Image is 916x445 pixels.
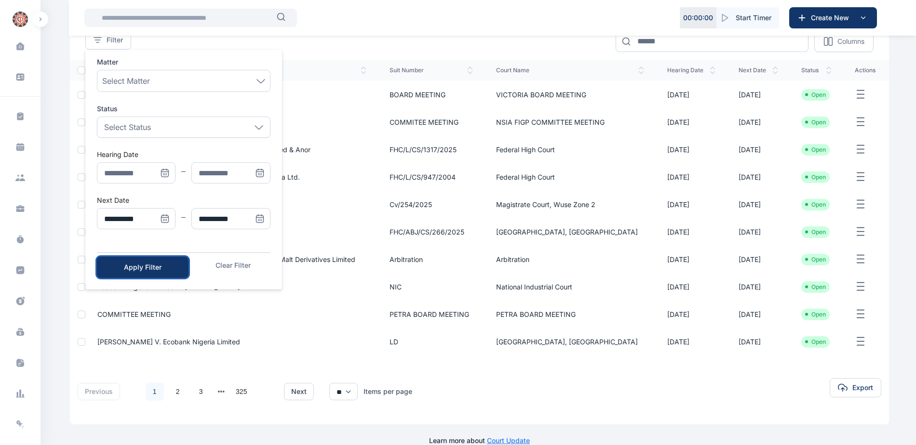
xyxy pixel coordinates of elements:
td: [DATE] [656,108,727,136]
td: [DATE] [656,246,727,273]
li: Open [805,146,826,154]
button: previous [78,383,120,400]
td: [DATE] [727,246,790,273]
td: [GEOGRAPHIC_DATA], [GEOGRAPHIC_DATA] [485,328,656,355]
li: 3 [191,382,211,401]
button: Start Timer [716,7,779,28]
li: 2 [168,382,188,401]
td: NIC [378,273,485,301]
label: Next Date [97,196,129,204]
td: FHC/ABJ/CS/266/2025 [378,218,485,246]
span: Start Timer [736,13,771,23]
button: Create New [789,7,877,28]
td: [DATE] [727,301,790,328]
a: 3 [192,382,210,401]
span: Create New [807,13,857,23]
td: [DATE] [656,163,727,191]
td: COMMITEE MEETING [378,108,485,136]
li: Open [805,173,826,181]
li: 1 [145,382,164,401]
label: Hearing Date [97,150,138,158]
span: Matter [97,57,118,67]
span: hearing date [667,66,716,74]
a: Court Update [487,436,530,445]
li: 上一页 [128,385,141,398]
a: COMMITTEE MEETING [97,310,171,318]
a: Ecobank Nigeria Limited v. [PERSON_NAME] [97,283,240,291]
td: [DATE] [656,136,727,163]
p: Select Status [104,121,151,133]
td: [DATE] [656,218,727,246]
li: Open [805,91,826,99]
span: Filter [107,35,123,45]
li: Open [805,201,826,209]
td: PETRA BOARD MEETING [378,301,485,328]
td: cv/254/2025 [378,191,485,218]
td: National Industrial Court [485,273,656,301]
a: 2 [169,382,187,401]
td: [DATE] [656,273,727,301]
span: suit number [390,66,473,74]
span: next date [739,66,778,74]
button: Apply Filter [97,257,189,278]
td: [GEOGRAPHIC_DATA], [GEOGRAPHIC_DATA] [485,218,656,246]
ul: Menu [85,50,282,289]
td: VICTORIA BOARD MEETING [485,81,656,108]
span: court name [496,66,644,74]
span: Select Matter [102,75,150,87]
td: [DATE] [727,81,790,108]
button: Clear Filter [196,261,270,270]
td: [DATE] [656,301,727,328]
li: Open [805,283,826,291]
a: [PERSON_NAME] V. Ecobank Nigeria Limited [97,338,240,346]
li: 325 [232,382,251,401]
td: PETRA BOARD MEETING [485,301,656,328]
p: 00 : 00 : 00 [683,13,713,23]
td: Federal High Court [485,136,656,163]
td: [DATE] [727,218,790,246]
td: [DATE] [727,163,790,191]
li: Open [805,311,826,318]
td: [DATE] [727,136,790,163]
td: Arbitration [485,246,656,273]
button: Export [830,378,881,397]
td: BOARD MEETING [378,81,485,108]
td: [DATE] [727,191,790,218]
li: Open [805,118,826,126]
span: actions [855,66,877,74]
a: 1 [146,382,164,401]
td: [DATE] [656,81,727,108]
td: Arbitration [378,246,485,273]
td: [DATE] [727,108,790,136]
td: NSIA FIGP COMMITTEE MEETING [485,108,656,136]
td: LD [378,328,485,355]
div: Items per page [364,387,412,396]
li: Open [805,338,826,346]
label: Status [97,104,270,114]
button: next [284,383,314,400]
td: [DATE] [727,273,790,301]
td: [DATE] [656,328,727,355]
td: Magistrate Court, Wuse Zone 2 [485,191,656,218]
td: [DATE] [656,191,727,218]
td: FHC/L/CS/1317/2025 [378,136,485,163]
div: Apply Filter [112,262,173,272]
li: 下一页 [255,385,269,398]
td: [DATE] [727,328,790,355]
td: FHC/L/CS/947/2004 [378,163,485,191]
li: 向后 3 页 [215,385,228,398]
a: 325 [232,382,251,401]
span: status [801,66,832,74]
span: Export [852,383,873,393]
p: Columns [837,37,864,46]
li: Open [805,256,826,263]
button: next page [217,385,225,398]
button: Columns [814,30,874,52]
li: Open [805,228,826,236]
button: Filter [85,30,131,50]
td: Federal High Court [485,163,656,191]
